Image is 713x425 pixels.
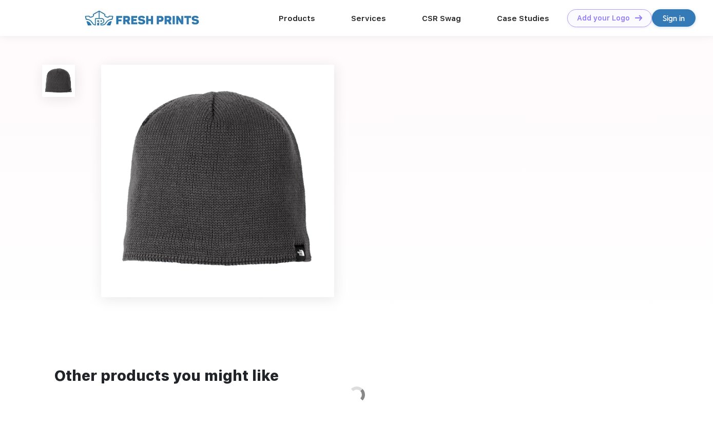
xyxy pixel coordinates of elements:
[635,15,642,21] img: DT
[279,14,315,23] a: Products
[652,9,696,27] a: Sign in
[663,12,685,24] div: Sign in
[54,365,659,387] div: Other products you might like
[82,9,202,27] img: fo%20logo%202.webp
[101,65,334,298] img: func=resize&h=640
[42,65,75,98] img: func=resize&h=100
[577,14,630,23] div: Add your Logo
